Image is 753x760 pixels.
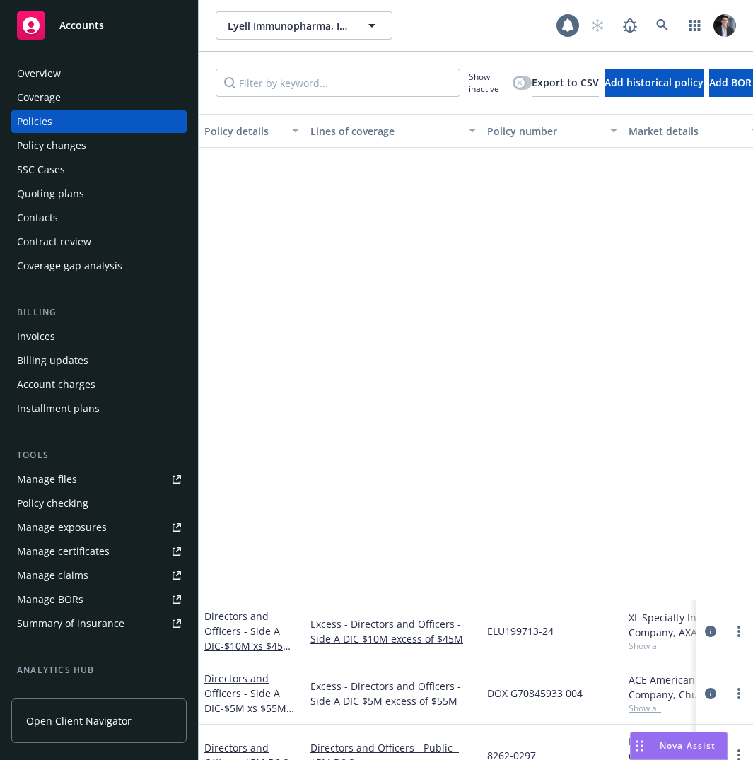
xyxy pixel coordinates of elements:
a: more [730,623,747,640]
div: Policy checking [17,492,88,515]
a: Directors and Officers - Side A DIC [204,672,286,730]
a: Manage exposures [11,516,187,539]
span: Add historical policy [605,76,704,89]
div: Loss summary generator [17,683,134,706]
div: Billing [11,305,187,320]
a: Quoting plans [11,182,187,205]
div: Summary of insurance [17,612,124,635]
div: Drag to move [631,732,648,759]
a: Policy changes [11,134,187,157]
a: more [730,685,747,702]
div: Contacts [17,206,58,229]
button: Nova Assist [630,732,728,760]
span: Export to CSV [532,76,599,89]
div: Manage files [17,468,77,491]
div: Manage claims [17,564,88,587]
button: Add historical policy [605,69,704,97]
a: Search [648,11,677,40]
div: Analytics hub [11,663,187,677]
div: Overview [17,62,61,85]
a: Summary of insurance [11,612,187,635]
div: Manage BORs [17,588,83,611]
a: Policies [11,110,187,133]
a: Billing updates [11,349,187,372]
a: Contacts [11,206,187,229]
div: Account charges [17,373,95,396]
span: - $10M xs $45M Side A DIC [204,639,292,667]
div: Coverage [17,86,61,109]
a: Accounts [11,6,187,45]
div: Policy number [487,124,602,139]
a: Switch app [681,11,709,40]
a: Overview [11,62,187,85]
div: Contract review [17,230,91,253]
a: Manage files [11,468,187,491]
span: DOX G70845933 004 [487,686,583,701]
a: Directors and Officers - Side A DIC [204,609,292,667]
a: Contract review [11,230,187,253]
div: Quoting plans [17,182,84,205]
span: Nova Assist [660,739,716,752]
div: Invoices [17,325,55,348]
input: Filter by keyword... [216,69,460,97]
a: SSC Cases [11,158,187,181]
button: Lines of coverage [305,114,481,148]
div: Billing updates [17,349,88,372]
span: Open Client Navigator [26,713,132,728]
div: Policies [17,110,52,133]
a: Report a Bug [616,11,644,40]
a: Excess - Directors and Officers - Side A DIC $10M excess of $45M [310,616,476,646]
span: Lyell Immunopharma, Inc [228,18,350,33]
img: photo [713,14,736,37]
a: Policy checking [11,492,187,515]
a: Excess - Directors and Officers - Side A DIC $5M excess of $55M [310,679,476,708]
a: Manage certificates [11,540,187,563]
div: Coverage gap analysis [17,255,122,277]
span: Show inactive [469,71,507,95]
a: Manage claims [11,564,187,587]
div: Manage certificates [17,540,110,563]
a: Installment plans [11,397,187,420]
span: - $5M xs $55M Side A DIC [204,701,294,730]
div: Manage exposures [17,516,107,539]
a: circleInformation [702,623,719,640]
div: Tools [11,448,187,462]
a: Start snowing [583,11,612,40]
div: Lines of coverage [310,124,460,139]
div: Policy details [204,124,284,139]
button: Export to CSV [532,69,599,97]
a: circleInformation [702,685,719,702]
a: Account charges [11,373,187,396]
div: Market details [629,124,743,139]
div: Policy changes [17,134,86,157]
button: Policy number [481,114,623,148]
button: Policy details [199,114,305,148]
a: Coverage gap analysis [11,255,187,277]
a: Loss summary generator [11,683,187,706]
a: Coverage [11,86,187,109]
span: ELU199713-24 [487,624,554,638]
a: Invoices [11,325,187,348]
a: Manage BORs [11,588,187,611]
div: Installment plans [17,397,100,420]
div: SSC Cases [17,158,65,181]
button: Lyell Immunopharma, Inc [216,11,392,40]
span: Accounts [59,20,104,31]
